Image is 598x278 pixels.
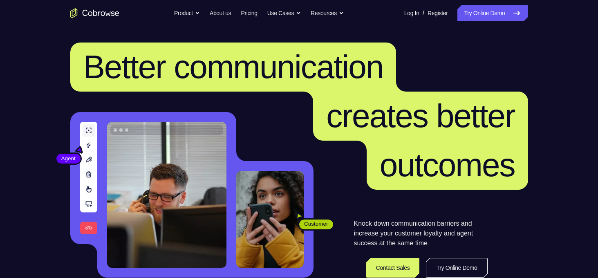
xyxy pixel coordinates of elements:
[404,5,419,21] a: Log In
[236,171,304,268] img: A customer holding their phone
[107,122,226,268] img: A customer support agent talking on the phone
[267,5,301,21] button: Use Cases
[380,147,515,183] span: outcomes
[326,98,515,134] span: creates better
[428,5,448,21] a: Register
[241,5,257,21] a: Pricing
[174,5,200,21] button: Product
[83,49,383,85] span: Better communication
[426,258,487,278] a: Try Online Demo
[70,8,119,18] a: Go to the home page
[210,5,231,21] a: About us
[423,8,424,18] span: /
[366,258,420,278] a: Contact Sales
[311,5,344,21] button: Resources
[457,5,528,21] a: Try Online Demo
[354,219,488,248] p: Knock down communication barriers and increase your customer loyalty and agent success at the sam...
